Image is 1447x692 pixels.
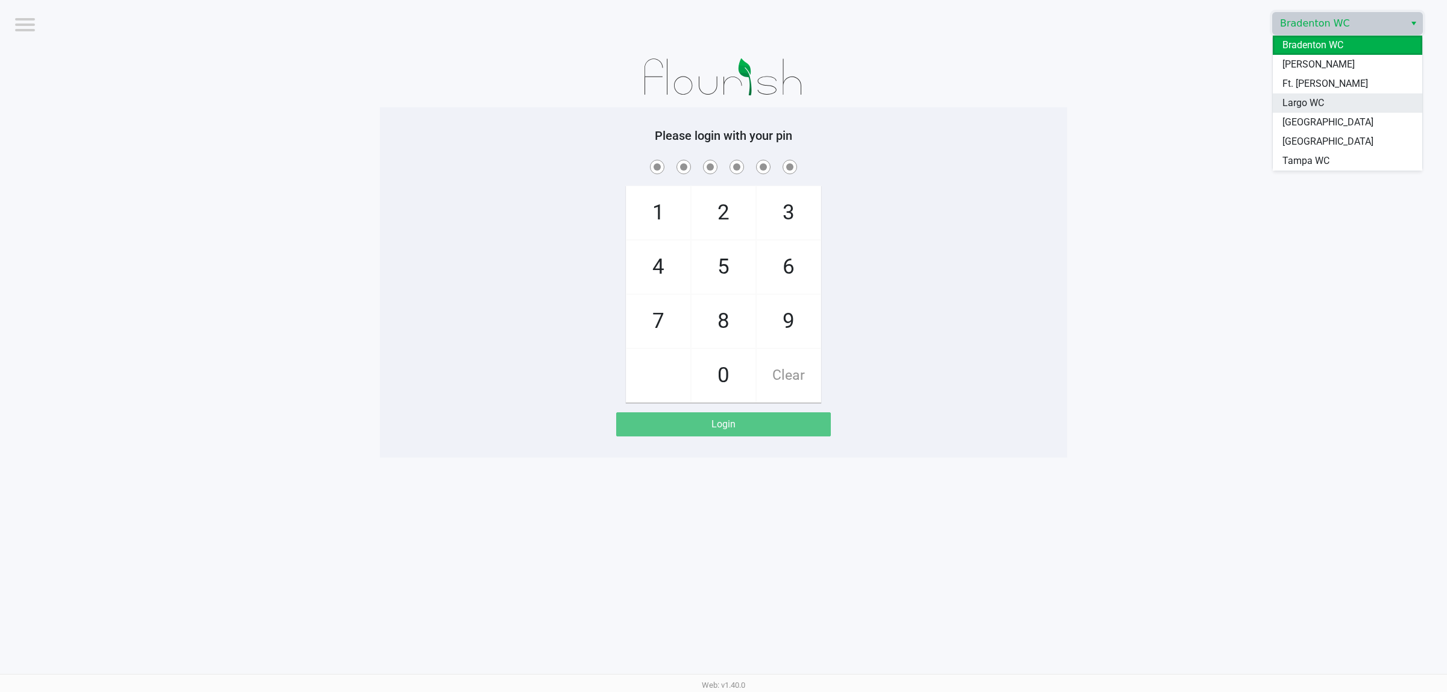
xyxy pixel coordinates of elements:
[389,128,1058,143] h5: Please login with your pin
[757,186,821,239] span: 3
[1282,77,1368,91] span: Ft. [PERSON_NAME]
[1282,57,1355,72] span: [PERSON_NAME]
[757,241,821,294] span: 6
[692,186,755,239] span: 2
[1282,115,1373,130] span: [GEOGRAPHIC_DATA]
[1280,16,1398,31] span: Bradenton WC
[692,349,755,402] span: 0
[692,241,755,294] span: 5
[757,295,821,348] span: 9
[702,681,745,690] span: Web: v1.40.0
[1282,38,1343,52] span: Bradenton WC
[1405,13,1422,34] button: Select
[757,349,821,402] span: Clear
[1282,96,1324,110] span: Largo WC
[626,295,690,348] span: 7
[692,295,755,348] span: 8
[626,241,690,294] span: 4
[626,186,690,239] span: 1
[1282,134,1373,149] span: [GEOGRAPHIC_DATA]
[1282,154,1329,168] span: Tampa WC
